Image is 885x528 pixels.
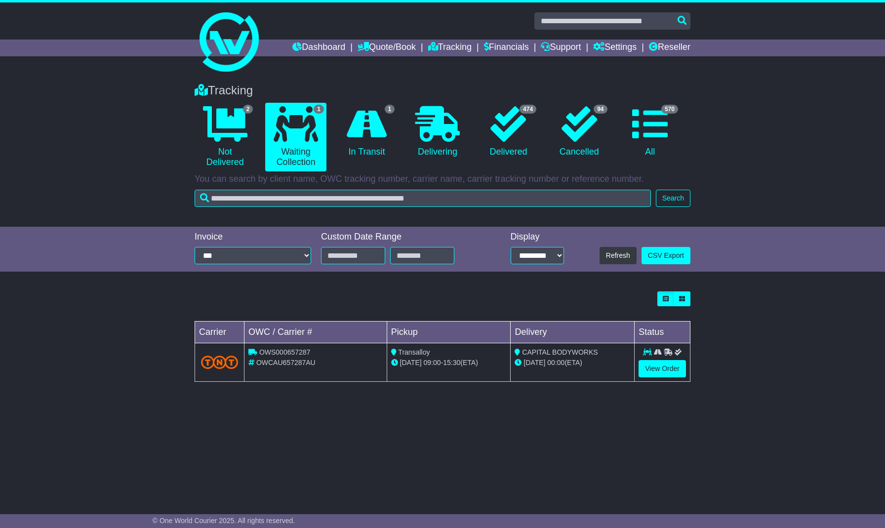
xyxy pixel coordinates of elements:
[190,83,695,98] div: Tracking
[428,40,472,56] a: Tracking
[265,103,326,171] a: 1 Waiting Collection
[541,40,581,56] a: Support
[201,356,238,369] img: TNT_Domestic.png
[443,359,460,366] span: 15:30
[336,103,397,161] a: 1 In Transit
[523,359,545,366] span: [DATE]
[243,105,253,114] span: 2
[195,174,690,185] p: You can search by client name, OWC tracking number, carrier name, carrier tracking number or refe...
[511,232,564,243] div: Display
[358,40,416,56] a: Quote/Book
[387,322,511,343] td: Pickup
[515,358,630,368] div: (ETA)
[642,247,690,264] a: CSV Export
[398,348,430,356] span: Transalloy
[484,40,529,56] a: Financials
[620,103,681,161] a: 570 All
[407,103,468,161] a: Delivering
[649,40,690,56] a: Reseller
[661,105,678,114] span: 570
[424,359,441,366] span: 09:00
[639,360,686,377] a: View Order
[256,359,316,366] span: OWCAU657287AU
[400,359,422,366] span: [DATE]
[321,232,480,243] div: Custom Date Range
[195,103,255,171] a: 2 Not Delivered
[391,358,507,368] div: - (ETA)
[511,322,635,343] td: Delivery
[547,359,564,366] span: 00:00
[593,40,637,56] a: Settings
[520,105,536,114] span: 474
[153,517,295,525] span: © One World Courier 2025. All rights reserved.
[600,247,637,264] button: Refresh
[478,103,539,161] a: 474 Delivered
[549,103,609,161] a: 94 Cancelled
[522,348,598,356] span: CAPITAL BODYWORKS
[244,322,387,343] td: OWC / Carrier #
[635,322,690,343] td: Status
[292,40,345,56] a: Dashboard
[656,190,690,207] button: Search
[195,322,244,343] td: Carrier
[259,348,311,356] span: OWS000657287
[314,105,324,114] span: 1
[594,105,607,114] span: 94
[385,105,395,114] span: 1
[195,232,311,243] div: Invoice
